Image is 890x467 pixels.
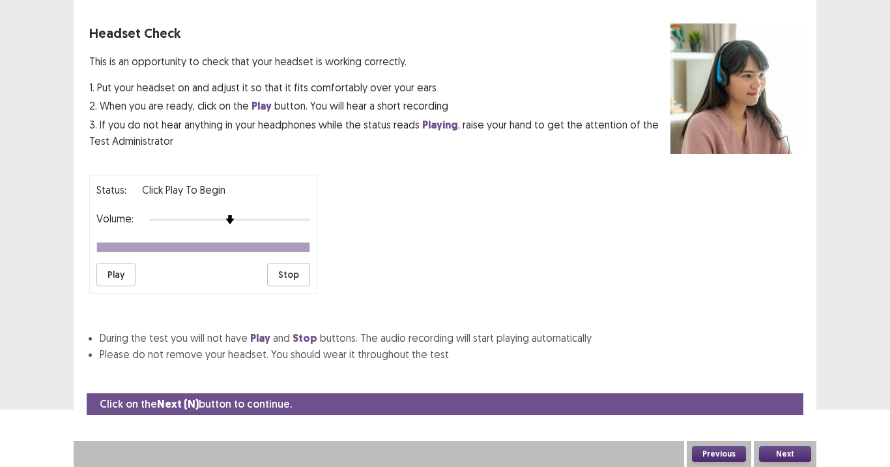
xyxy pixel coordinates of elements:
[422,118,458,132] strong: Playing
[89,117,670,149] p: 3. If you do not hear anything in your headphones while the status reads , raise your hand to get...
[96,182,126,198] p: Status:
[157,397,199,411] strong: Next (N)
[250,331,270,345] strong: Play
[293,331,317,345] strong: Stop
[142,182,225,198] p: Click Play to Begin
[89,98,670,114] p: 2. When you are ready, click on the button. You will hear a short recording
[692,446,746,462] button: Previous
[670,23,801,154] img: headset test
[89,23,670,43] p: Headset Check
[100,346,801,362] li: Please do not remove your headset. You should wear it throughout the test
[267,263,310,286] button: Stop
[89,80,670,95] p: 1. Put your headset on and adjust it so that it fits comfortably over your ears
[89,53,670,69] p: This is an opportunity to check that your headset is working correctly.
[251,99,272,113] strong: Play
[100,396,292,412] p: Click on the button to continue.
[759,446,811,462] button: Next
[96,211,134,226] p: Volume:
[96,263,136,286] button: Play
[100,330,801,346] li: During the test you will not have and buttons. The audio recording will start playing automatically
[225,215,235,224] img: arrow-thumb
